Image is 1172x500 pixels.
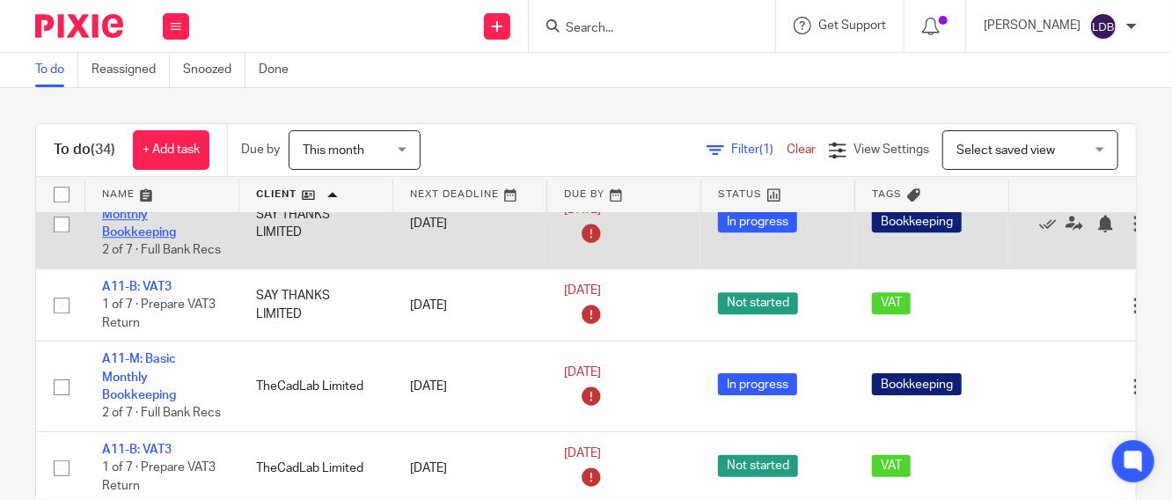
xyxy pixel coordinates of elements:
[35,53,78,87] a: To do
[102,281,172,293] a: A11-B: VAT3
[1039,215,1066,232] a: Mark as done
[133,130,209,170] a: + Add task
[102,245,221,257] span: 2 of 7 · Full Bank Recs
[853,143,929,156] span: View Settings
[564,448,601,460] span: [DATE]
[183,53,245,87] a: Snoozed
[564,285,601,298] span: [DATE]
[102,191,176,239] a: A11-M: Basic Monthly Bookkeeping
[102,444,172,456] a: A11-B: VAT3
[718,292,798,314] span: Not started
[91,143,115,157] span: (34)
[731,143,787,156] span: Filter
[787,143,816,156] a: Clear
[102,353,176,401] a: A11-M: Basic Monthly Bookkeeping
[238,269,392,342] td: SAY THANKS LIMITED
[102,408,221,420] span: 2 of 7 · Full Bank Recs
[564,366,601,379] span: [DATE]
[718,455,798,477] span: Not started
[718,210,797,232] span: In progress
[102,299,216,330] span: 1 of 7 · Prepare VAT3 Return
[392,342,546,432] td: [DATE]
[92,53,170,87] a: Reassigned
[564,21,722,37] input: Search
[392,179,546,269] td: [DATE]
[259,53,302,87] a: Done
[818,19,886,32] span: Get Support
[718,373,797,395] span: In progress
[238,342,392,432] td: TheCadLab Limited
[1089,12,1117,40] img: svg%3E
[392,269,546,342] td: [DATE]
[872,292,911,314] span: VAT
[872,455,911,477] span: VAT
[872,373,962,395] span: Bookkeeping
[35,14,123,38] img: Pixie
[303,144,364,157] span: This month
[241,141,280,158] p: Due by
[956,144,1055,157] span: Select saved view
[54,141,115,159] h1: To do
[984,17,1080,34] p: [PERSON_NAME]
[102,462,216,493] span: 1 of 7 · Prepare VAT3 Return
[759,143,773,156] span: (1)
[873,189,903,199] span: Tags
[238,179,392,269] td: SAY THANKS LIMITED
[872,210,962,232] span: Bookkeeping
